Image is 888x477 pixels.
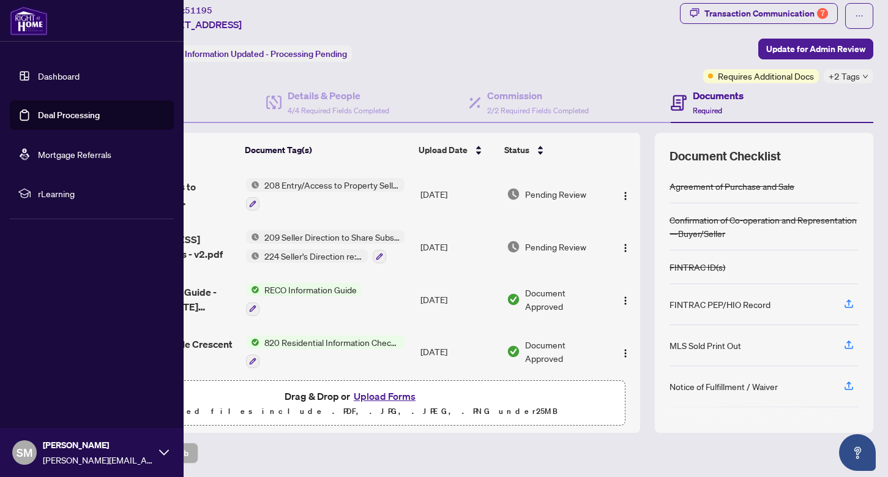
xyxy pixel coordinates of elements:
img: Document Status [507,187,520,201]
img: Status Icon [246,336,259,349]
span: 820 Residential Information Checklist [259,336,405,349]
img: Logo [621,348,630,358]
img: Status Icon [246,178,259,192]
button: Open asap [839,434,876,471]
button: Logo [616,290,635,309]
span: [PERSON_NAME] [43,438,153,452]
span: 51195 [185,5,212,16]
button: Status Icon820 Residential Information Checklist [246,336,405,369]
a: Dashboard [38,70,80,81]
span: Required [693,106,722,115]
span: Document Approved [525,286,605,313]
div: Confirmation of Co-operation and Representation—Buyer/Seller [670,213,859,240]
div: Transaction Communication [704,4,828,23]
span: Upload Date [419,143,468,157]
span: Document Checklist [670,148,781,165]
a: Mortgage Referrals [38,149,111,160]
span: [PERSON_NAME][EMAIL_ADDRESS][DOMAIN_NAME] [43,453,153,467]
button: Logo [616,184,635,204]
span: Drag & Drop or [285,388,419,404]
button: Status Icon209 Seller Direction to Share Substance of OffersStatus Icon224 Seller's Direction re:... [246,230,405,263]
span: Drag & Drop orUpload FormsSupported files include .PDF, .JPG, .JPEG, .PNG under25MB [79,381,625,426]
img: Document Status [507,240,520,254]
img: Status Icon [246,249,259,263]
img: Status Icon [246,283,259,296]
th: Upload Date [414,133,499,167]
span: RECO Information Guide [259,283,362,296]
span: Document Approved [525,338,605,365]
span: ellipsis [855,12,864,20]
td: [DATE] [416,168,502,221]
img: Document Status [507,293,520,306]
div: 7 [817,8,828,19]
span: 4/4 Required Fields Completed [288,106,389,115]
span: Information Updated - Processing Pending [185,48,347,59]
div: Status: [152,45,352,62]
span: Requires Additional Docs [718,69,814,83]
span: 224 Seller's Direction re: Property/Offers - Important Information for Seller Acknowledgement [259,249,368,263]
h4: Details & People [288,88,389,103]
div: MLS Sold Print Out [670,339,741,352]
span: down [862,73,868,80]
span: Status [504,143,529,157]
td: [DATE] [416,326,502,378]
button: Status Icon208 Entry/Access to Property Seller Acknowledgement [246,178,405,211]
button: Upload Forms [350,388,419,404]
img: logo [10,6,48,36]
button: Logo [616,342,635,361]
img: Status Icon [246,230,259,244]
th: Status [499,133,606,167]
img: Document Status [507,345,520,358]
a: Deal Processing [38,110,100,121]
td: [DATE] [416,273,502,326]
div: FINTRAC ID(s) [670,260,725,274]
span: 2/2 Required Fields Completed [487,106,589,115]
span: Pending Review [525,187,586,201]
span: rLearning [38,187,165,200]
button: Logo [616,237,635,257]
span: Update for Admin Review [766,39,865,59]
span: 208 Entry/Access to Property Seller Acknowledgement [259,178,405,192]
img: Logo [621,243,630,253]
button: Transaction Communication7 [680,3,838,24]
button: Update for Admin Review [758,39,873,59]
div: Notice of Fulfillment / Waiver [670,380,778,393]
h4: Commission [487,88,589,103]
button: Status IconRECO Information Guide [246,283,362,316]
div: Agreement of Purchase and Sale [670,179,794,193]
span: SM [17,444,32,461]
span: [STREET_ADDRESS] [152,17,242,32]
h4: Documents [693,88,744,103]
img: Logo [621,296,630,306]
p: Supported files include .PDF, .JPG, .JPEG, .PNG under 25 MB [86,404,617,419]
td: [DATE] [416,220,502,273]
img: Logo [621,191,630,201]
th: Document Tag(s) [240,133,413,167]
span: 209 Seller Direction to Share Substance of Offers [259,230,405,244]
span: Pending Review [525,240,586,254]
div: FINTRAC PEP/HIO Record [670,298,770,311]
span: +2 Tags [829,69,860,83]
